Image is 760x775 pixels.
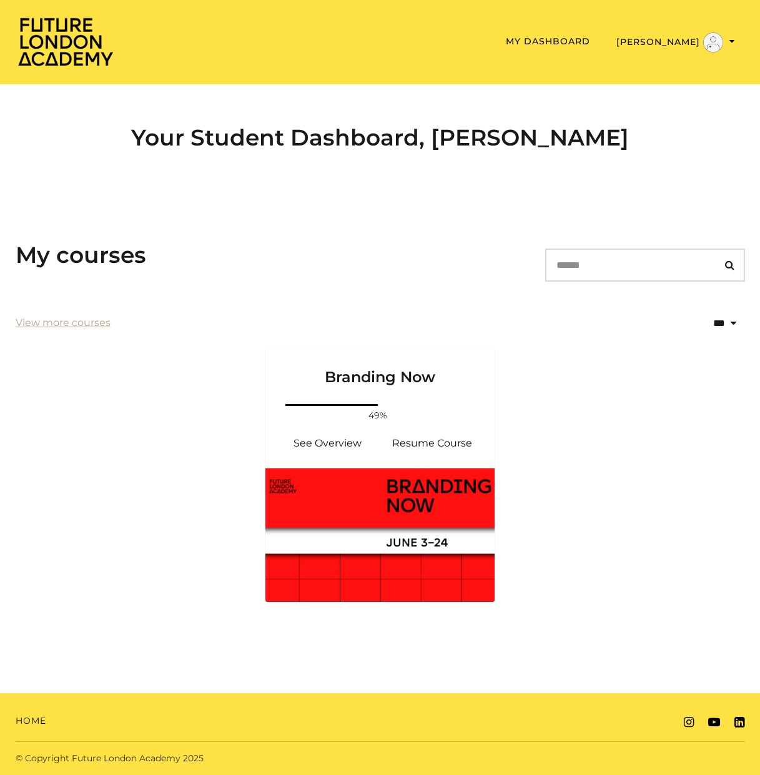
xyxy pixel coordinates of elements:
[16,242,146,269] h3: My courses
[275,428,380,458] a: Branding Now: See Overview
[613,32,739,53] button: Toggle menu
[16,16,116,67] img: Home Page
[6,752,380,765] div: © Copyright Future London Academy 2025
[280,348,480,387] h3: Branding Now
[506,36,590,47] a: My Dashboard
[16,714,46,728] a: Home
[673,309,745,338] select: status
[380,428,485,458] a: Branding Now: Resume Course
[363,409,393,422] span: 49%
[16,124,745,151] h2: Your Student Dashboard, [PERSON_NAME]
[16,315,111,330] a: View more courses
[265,348,495,402] a: Branding Now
